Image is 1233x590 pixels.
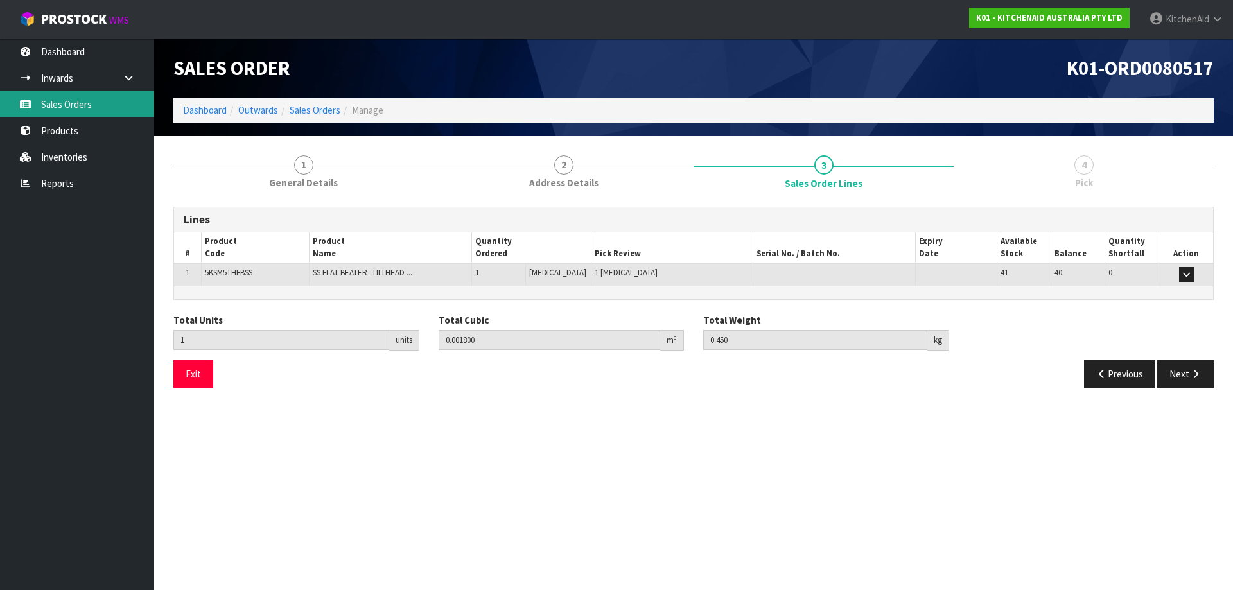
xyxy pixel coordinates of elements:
a: Dashboard [183,104,227,116]
th: Serial No. / Batch No. [753,232,916,263]
a: Outwards [238,104,278,116]
span: K01-ORD0080517 [1067,56,1214,80]
label: Total Cubic [439,313,489,327]
span: Sales Order Lines [173,197,1214,397]
div: m³ [660,330,684,351]
div: units [389,330,419,351]
span: Address Details [529,176,599,189]
span: 3 [814,155,834,175]
span: KitchenAid [1166,13,1209,25]
span: Pick [1075,176,1093,189]
th: # [174,232,201,263]
span: ProStock [41,11,107,28]
th: Balance [1051,232,1105,263]
span: 1 [MEDICAL_DATA] [595,267,658,278]
small: WMS [109,14,129,26]
th: Quantity Shortfall [1105,232,1159,263]
span: 5KSM5THFBSS [205,267,252,278]
button: Next [1157,360,1214,388]
span: Sales Order Lines [785,177,862,190]
span: 40 [1054,267,1062,278]
label: Total Weight [703,313,761,327]
span: [MEDICAL_DATA] [529,267,586,278]
th: Pick Review [591,232,753,263]
h3: Lines [184,214,1203,226]
th: Quantity Ordered [471,232,591,263]
button: Previous [1084,360,1156,388]
span: Sales Order [173,56,290,80]
span: Manage [352,104,383,116]
input: Total Cubic [439,330,661,350]
th: Action [1159,232,1213,263]
a: Sales Orders [290,104,340,116]
th: Product Name [310,232,472,263]
input: Total Units [173,330,389,350]
input: Total Weight [703,330,927,350]
img: cube-alt.png [19,11,35,27]
th: Expiry Date [916,232,997,263]
span: 2 [554,155,573,175]
button: Exit [173,360,213,388]
span: 1 [294,155,313,175]
span: General Details [269,176,338,189]
div: kg [927,330,949,351]
span: 1 [186,267,189,278]
label: Total Units [173,313,223,327]
th: Available Stock [997,232,1051,263]
span: SS FLAT BEATER- TILTHEAD ... [313,267,412,278]
strong: K01 - KITCHENAID AUSTRALIA PTY LTD [976,12,1123,23]
span: 41 [1001,267,1008,278]
span: 0 [1108,267,1112,278]
th: Product Code [201,232,309,263]
span: 1 [475,267,479,278]
span: 4 [1074,155,1094,175]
